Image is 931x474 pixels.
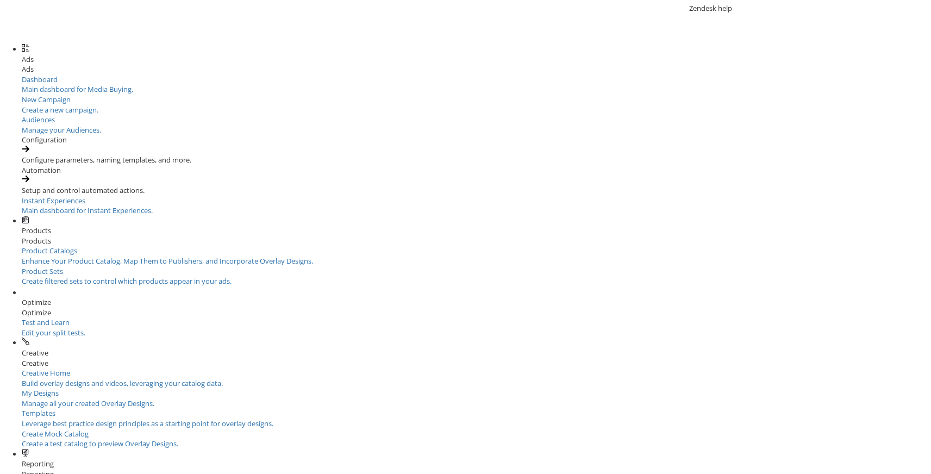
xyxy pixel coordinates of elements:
[22,308,931,318] div: Optimize
[22,459,54,469] span: Reporting
[22,439,931,449] div: Create a test catalog to preview Overlay Designs.
[22,105,931,115] div: Create a new campaign.
[22,378,931,389] div: Build overlay designs and videos, leveraging your catalog data.
[22,388,931,408] a: My DesignsManage all your created Overlay Designs.
[22,388,931,398] div: My Designs
[22,115,931,125] div: Audiences
[22,74,931,85] div: Dashboard
[22,165,931,176] div: Automation
[22,246,931,256] div: Product Catalogs
[22,408,931,428] a: TemplatesLeverage best practice design principles as a starting point for overlay designs.
[22,317,158,338] a: Test and LearnEdit your split tests.
[22,328,158,338] div: Edit your split tests.
[22,408,931,419] div: Templates
[22,429,931,449] a: Create Mock CatalogCreate a test catalog to preview Overlay Designs.
[22,276,931,286] div: Create filtered sets to control which products appear in your ads.
[22,317,158,328] div: Test and Learn
[22,358,931,369] div: Creative
[22,205,931,216] div: Main dashboard for Instant Experiences.
[689,3,732,14] div: Zendesk help
[22,368,931,378] div: Creative Home
[22,74,931,95] a: DashboardMain dashboard for Media Buying.
[22,185,931,196] div: Setup and control automated actions.
[22,95,931,115] a: New CampaignCreate a new campaign.
[22,196,931,206] div: Instant Experiences
[22,115,931,135] a: AudiencesManage your Audiences.
[22,266,931,286] a: Product SetsCreate filtered sets to control which products appear in your ads.
[22,419,931,429] div: Leverage best practice design principles as a starting point for overlay designs.
[22,226,51,235] span: Products
[22,64,931,74] div: Ads
[22,135,931,145] div: Configuration
[22,84,931,95] div: Main dashboard for Media Buying.
[22,297,51,307] span: Optimize
[22,348,48,358] span: Creative
[22,266,931,277] div: Product Sets
[22,368,931,388] a: Creative HomeBuild overlay designs and videos, leveraging your catalog data.
[22,54,34,64] span: Ads
[22,398,931,409] div: Manage all your created Overlay Designs.
[22,236,931,246] div: Products
[22,256,931,266] div: Enhance Your Product Catalog, Map Them to Publishers, and Incorporate Overlay Designs.
[22,429,931,439] div: Create Mock Catalog
[22,155,931,165] div: Configure parameters, naming templates, and more.
[22,196,931,216] a: Instant ExperiencesMain dashboard for Instant Experiences.
[22,125,931,135] div: Manage your Audiences.
[22,95,931,105] div: New Campaign
[22,246,931,266] a: Product CatalogsEnhance Your Product Catalog, Map Them to Publishers, and Incorporate Overlay Des...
